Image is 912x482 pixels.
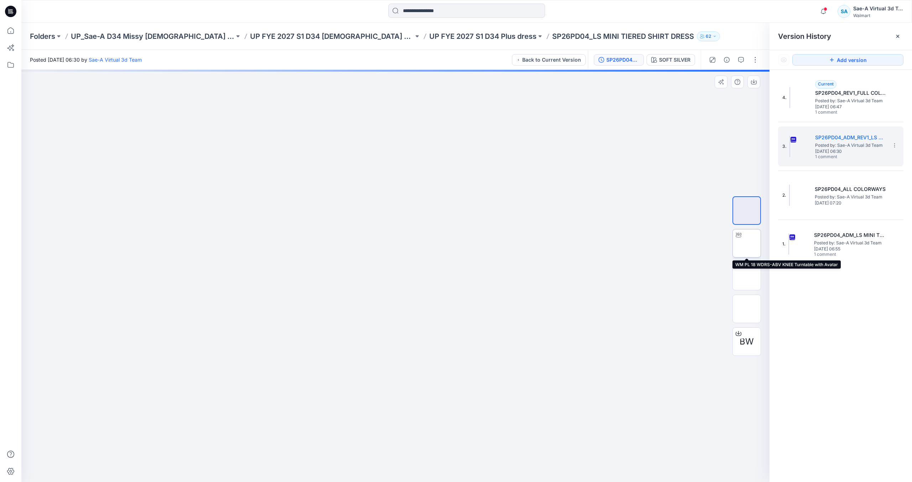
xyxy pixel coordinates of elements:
h5: SP26PD04_ADM_REV1_LS MINI TIERED SHIRT DRESS SAEA 061125 [815,133,886,142]
span: 4. [782,94,787,101]
button: SOFT SILVER [647,54,695,66]
button: Show Hidden Versions [778,54,789,66]
span: 1 comment [815,154,865,160]
button: Back to Current Version [512,54,586,66]
a: UP FYE 2027 S1 D34 Plus dress [429,31,537,41]
span: 1 comment [815,110,865,115]
button: Close [895,33,901,39]
span: Posted [DATE] 06:30 by [30,56,142,63]
span: Posted by: Sae-A Virtual 3d Team [815,193,886,201]
a: Sae-A Virtual 3d Team [89,57,142,63]
button: 62 [697,31,720,41]
div: SA [838,5,850,18]
span: Version History [778,32,831,41]
span: Posted by: Sae-A Virtual 3d Team [815,142,886,149]
span: 1 comment [814,252,864,258]
h5: SP26PD04_ADM_LS MINI TIERED SHIRT DRESS SAEA 041625 [814,231,885,239]
span: Current [818,81,834,87]
h5: SP26PD04_ALL COLORWAYS [815,185,886,193]
h5: SP26PD04_REV1_FULL COLORWAYS [815,89,886,97]
button: Add version [792,54,903,66]
span: 3. [782,143,787,150]
button: SP26PD04_ADM_REV1_LS MINI TIERED SHIRT DRESS SAEA 061125 [594,54,644,66]
span: Posted by: Sae-A Virtual 3d Team [815,97,886,104]
button: Details [721,54,732,66]
div: Walmart [853,13,903,18]
p: SP26PD04_LS MINI TIERED SHIRT DRESS [552,31,694,41]
div: Sae-A Virtual 3d Team [853,4,903,13]
img: SP26PD04_ALL COLORWAYS [789,185,790,206]
div: SP26PD04_ADM_REV1_LS MINI TIERED SHIRT DRESS SAEA 061125 [606,56,639,64]
span: [DATE] 06:55 [814,247,885,252]
span: 1. [782,241,786,247]
a: UP_Sae-A D34 Missy [DEMOGRAPHIC_DATA] Dresses [71,31,234,41]
span: [DATE] 06:47 [815,104,886,109]
a: UP FYE 2027 S1 D34 [DEMOGRAPHIC_DATA] Dresses [250,31,414,41]
div: SOFT SILVER [659,56,690,64]
span: BW [740,335,754,348]
span: Posted by: Sae-A Virtual 3d Team [814,239,885,247]
p: 62 [706,32,711,40]
span: 2. [782,192,786,198]
a: Folders [30,31,55,41]
span: [DATE] 06:30 [815,149,886,154]
span: [DATE] 07:20 [815,201,886,206]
